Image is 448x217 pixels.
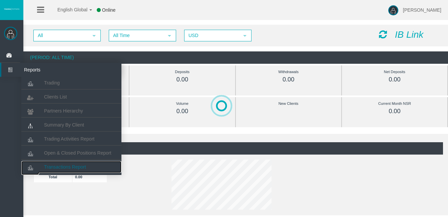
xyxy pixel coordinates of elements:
a: Open & Closed Positions Report [21,147,121,159]
a: Clients List [21,91,121,103]
a: Summary By Client [21,119,121,131]
div: 0.00 [357,76,432,83]
div: Withdrawals [251,68,326,76]
a: Trading [21,77,121,89]
span: Summary By Client [44,122,84,128]
span: Reports [19,63,84,77]
img: logo.svg [3,8,20,10]
a: Reports [1,63,121,77]
div: 0.00 [144,76,220,83]
span: select [91,33,97,38]
img: user-image [388,5,398,15]
td: 0.00 [72,171,107,182]
span: Trading Activities Report [44,136,94,142]
span: Online [102,7,115,13]
div: Net Deposits [357,68,432,76]
i: IB Link [395,29,424,40]
a: Partners Hierarchy [21,105,121,117]
span: All [34,30,88,41]
div: 0.00 [251,76,326,83]
td: Total [34,171,72,182]
span: select [167,33,172,38]
div: 0.00 [144,107,220,115]
span: Partners Hierarchy [44,108,83,114]
a: Transactions Report [21,161,121,173]
span: select [242,33,248,38]
span: Trading [44,80,60,85]
span: Transactions Report [44,164,86,170]
a: Trading Activities Report [21,133,121,145]
span: English Global [49,7,87,12]
div: (Period: All Time) [23,51,448,64]
span: All Time [109,30,163,41]
i: Reload Dashboard [379,30,387,39]
span: USD [185,30,239,41]
span: Clients List [44,94,67,99]
div: Volume [144,100,220,107]
span: [PERSON_NAME] [403,7,441,13]
div: Deposits [144,68,220,76]
span: Open & Closed Positions Report [44,150,111,156]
